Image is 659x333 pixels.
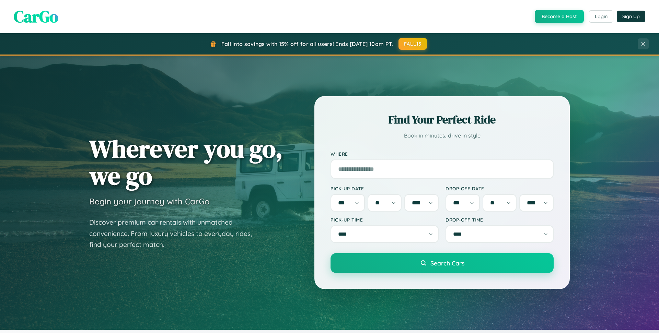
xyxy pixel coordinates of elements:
[617,11,645,22] button: Sign Up
[221,40,393,47] span: Fall into savings with 15% off for all users! Ends [DATE] 10am PT.
[446,186,554,191] label: Drop-off Date
[14,5,58,28] span: CarGo
[430,259,464,267] span: Search Cars
[535,10,584,23] button: Become a Host
[89,135,283,189] h1: Wherever you go, we go
[398,38,427,50] button: FALL15
[89,217,261,250] p: Discover premium car rentals with unmatched convenience. From luxury vehicles to everyday rides, ...
[331,186,439,191] label: Pick-up Date
[331,112,554,127] h2: Find Your Perfect Ride
[331,253,554,273] button: Search Cars
[89,196,210,206] h3: Begin your journey with CarGo
[331,217,439,223] label: Pick-up Time
[331,151,554,157] label: Where
[589,10,613,23] button: Login
[446,217,554,223] label: Drop-off Time
[331,131,554,141] p: Book in minutes, drive in style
